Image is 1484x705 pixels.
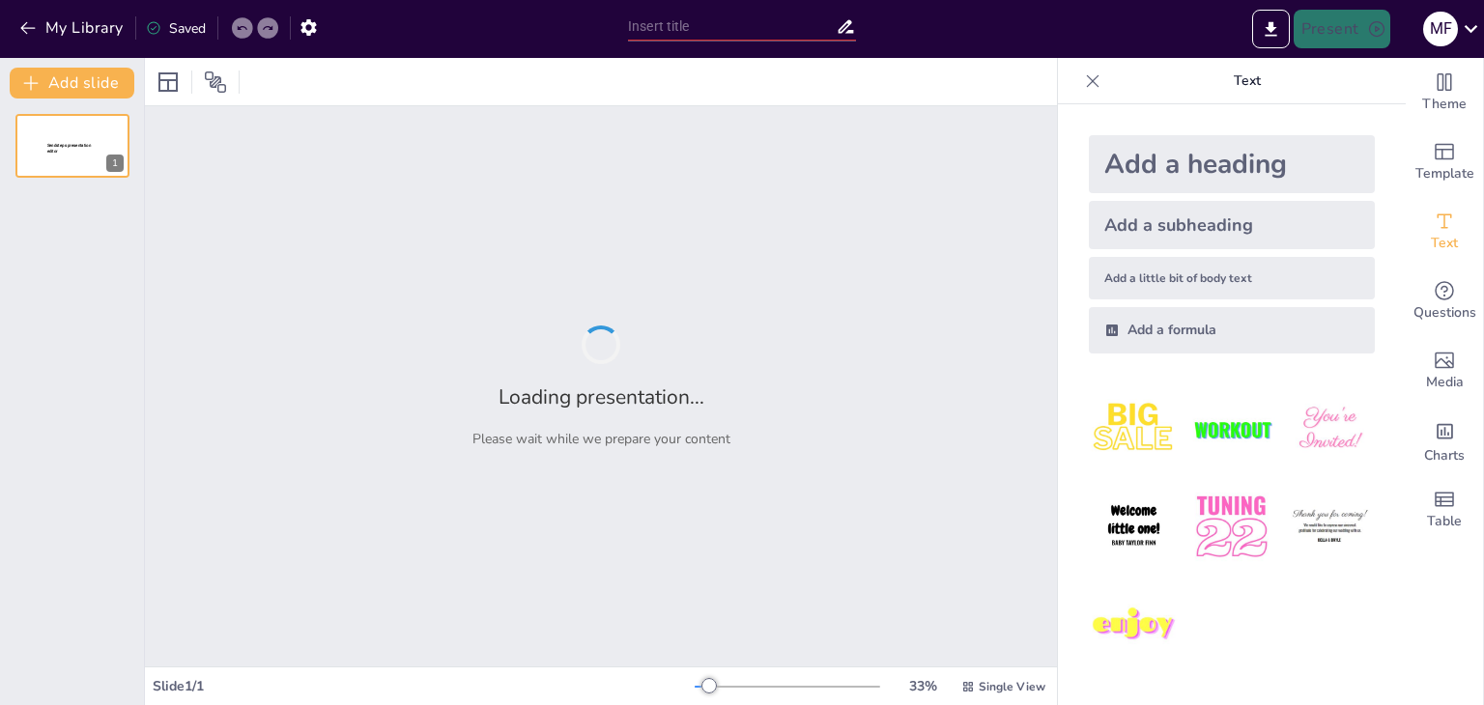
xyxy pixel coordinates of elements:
div: 1 [106,155,124,172]
input: Insert title [628,13,836,41]
span: Theme [1422,94,1467,115]
span: Template [1415,163,1474,184]
div: Add a heading [1089,135,1375,193]
span: Table [1427,511,1462,532]
p: Text [1108,58,1386,104]
img: 2.jpeg [1186,384,1276,474]
div: Get real-time input from your audience [1406,267,1483,336]
button: Export to PowerPoint [1252,10,1290,48]
button: My Library [14,13,131,43]
div: 33 % [899,677,946,695]
span: Text [1431,233,1458,254]
div: Layout [153,67,184,98]
span: Charts [1424,445,1465,466]
div: 1 [15,114,129,178]
p: Please wait while we prepare your content [472,430,730,448]
h2: Loading presentation... [499,383,704,410]
img: 5.jpeg [1186,482,1276,572]
button: Add slide [10,68,134,99]
div: Add images, graphics, shapes or video [1406,336,1483,406]
div: Add a little bit of body text [1089,257,1375,299]
span: Questions [1413,302,1476,324]
div: Add text boxes [1406,197,1483,267]
div: Add a formula [1089,307,1375,353]
span: Position [204,70,227,94]
span: Media [1426,372,1464,393]
div: Change the overall theme [1406,58,1483,127]
div: Add charts and graphs [1406,406,1483,475]
button: Present [1294,10,1390,48]
div: Slide 1 / 1 [153,677,695,695]
button: M F [1423,10,1458,48]
img: 4.jpeg [1089,482,1179,572]
div: Saved [146,19,206,38]
div: Add a table [1406,475,1483,545]
span: Sendsteps presentation editor [47,143,91,154]
div: Add ready made slides [1406,127,1483,197]
img: 6.jpeg [1285,482,1375,572]
img: 1.jpeg [1089,384,1179,474]
img: 3.jpeg [1285,384,1375,474]
div: M F [1423,12,1458,46]
div: Add a subheading [1089,201,1375,249]
img: 7.jpeg [1089,580,1179,670]
span: Single View [979,679,1045,694]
